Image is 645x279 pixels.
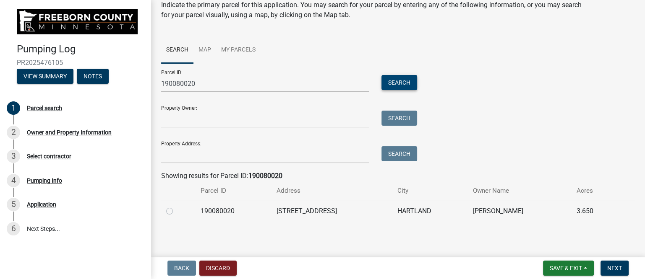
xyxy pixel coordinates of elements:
[468,201,572,221] td: [PERSON_NAME]
[248,172,282,180] strong: 190080020
[27,178,62,183] div: Pumping Info
[272,181,392,201] th: Address
[17,69,73,84] button: View Summary
[17,9,138,34] img: Freeborn County, Minnesota
[27,153,71,159] div: Select contractor
[381,75,417,90] button: Search
[572,181,618,201] th: Acres
[161,171,635,181] div: Showing results for Parcel ID:
[381,146,417,161] button: Search
[7,150,20,163] div: 3
[7,126,20,139] div: 2
[7,174,20,187] div: 4
[17,43,144,55] h4: Pumping Log
[601,261,629,276] button: Next
[196,201,271,221] td: 190080020
[17,73,73,80] wm-modal-confirm: Summary
[216,37,261,64] a: My Parcels
[199,261,237,276] button: Discard
[77,69,109,84] button: Notes
[381,111,417,126] button: Search
[167,261,196,276] button: Back
[196,181,271,201] th: Parcel ID
[607,265,622,271] span: Next
[17,59,134,67] span: PR2025476105
[550,265,582,271] span: Save & Exit
[7,198,20,211] div: 5
[7,101,20,115] div: 1
[27,105,62,111] div: Parcel search
[468,181,572,201] th: Owner Name
[392,181,468,201] th: City
[77,73,109,80] wm-modal-confirm: Notes
[193,37,216,64] a: Map
[27,201,56,207] div: Application
[392,201,468,221] td: HARTLAND
[7,222,20,235] div: 6
[272,201,392,221] td: [STREET_ADDRESS]
[161,37,193,64] a: Search
[27,129,112,135] div: Owner and Property Information
[174,265,189,271] span: Back
[572,201,618,221] td: 3.650
[543,261,594,276] button: Save & Exit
